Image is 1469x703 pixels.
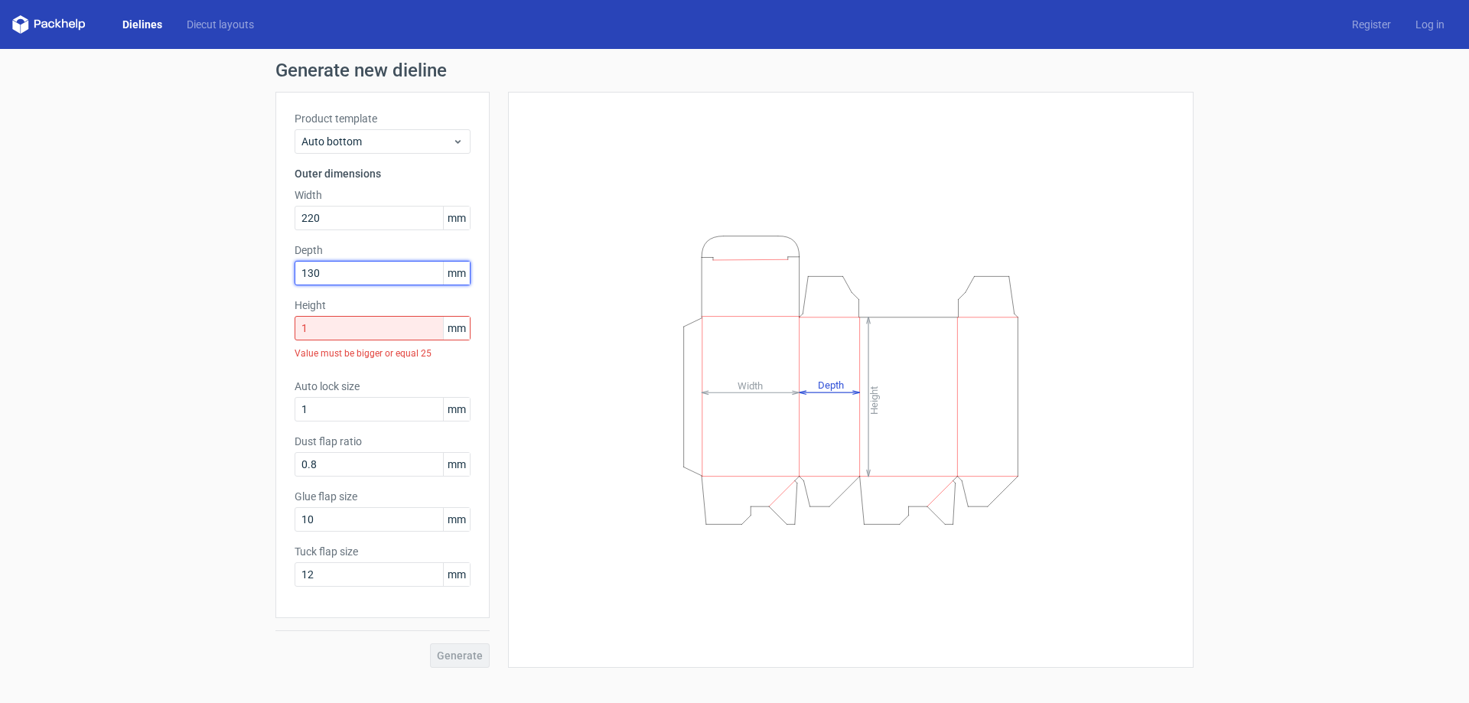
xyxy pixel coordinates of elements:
a: Dielines [110,17,174,32]
span: mm [443,563,470,586]
span: mm [443,207,470,229]
span: Auto bottom [301,134,452,149]
tspan: Height [868,386,880,414]
span: mm [443,317,470,340]
h3: Outer dimensions [295,166,471,181]
label: Depth [295,242,471,258]
a: Register [1340,17,1403,32]
label: Auto lock size [295,379,471,394]
label: Dust flap ratio [295,434,471,449]
tspan: Width [738,379,763,391]
span: mm [443,453,470,476]
a: Log in [1403,17,1457,32]
span: mm [443,398,470,421]
span: mm [443,262,470,285]
label: Tuck flap size [295,544,471,559]
label: Glue flap size [295,489,471,504]
a: Diecut layouts [174,17,266,32]
span: mm [443,508,470,531]
label: Width [295,187,471,203]
tspan: Depth [818,379,844,391]
h1: Generate new dieline [275,61,1194,80]
div: Value must be bigger or equal 25 [295,340,471,366]
label: Product template [295,111,471,126]
label: Height [295,298,471,313]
